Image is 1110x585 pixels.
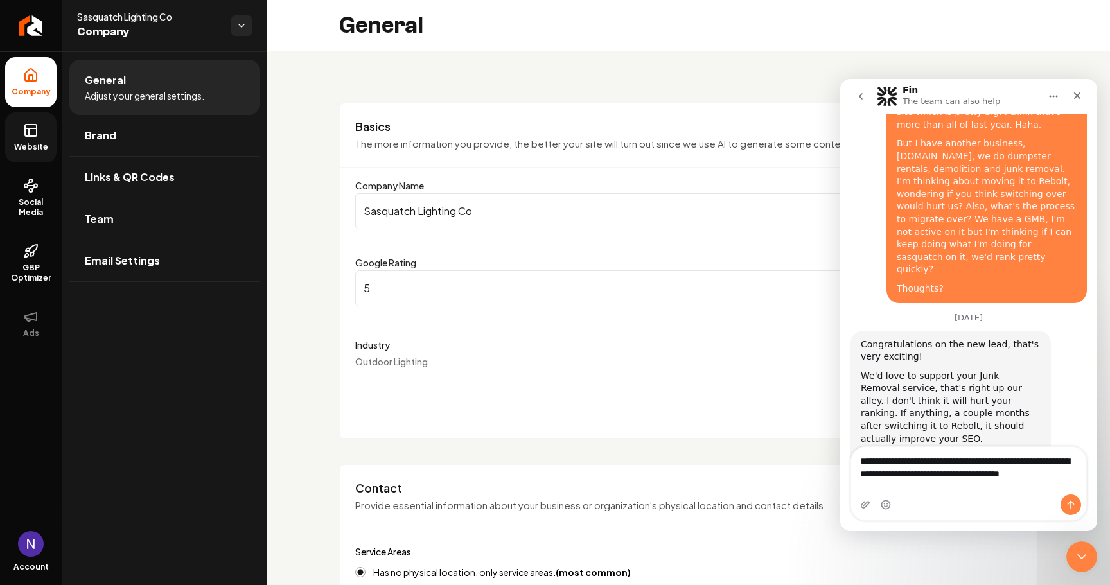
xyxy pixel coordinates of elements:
[220,415,241,436] button: Send a message…
[21,259,200,284] div: Congratulations on the new lead, that's very exciting!
[85,73,126,88] span: General
[840,79,1097,531] iframe: Intercom live chat
[19,15,43,36] img: Rebolt Logo
[1066,541,1097,572] iframe: Intercom live chat
[9,142,53,152] span: Website
[373,568,631,577] label: Has no physical location, only service areas.
[21,291,200,367] div: We'd love to support your Junk Removal service, that's right up our alley. I don't think it will ...
[5,197,57,218] span: Social Media
[85,253,160,268] span: Email Settings
[355,337,1022,353] label: Industry
[77,10,221,23] span: Sasquatch Lighting Co
[18,531,44,557] img: Nick Richards
[5,112,57,162] a: Website
[10,252,211,462] div: Congratulations on the new lead, that's very exciting!We'd love to support your Junk Removal serv...
[69,115,260,156] a: Brand
[20,421,30,431] button: Upload attachment
[40,421,51,431] button: Emoji picker
[18,328,44,338] span: Ads
[6,87,56,97] span: Company
[355,270,1022,306] input: Google Rating
[10,252,247,473] div: David says…
[69,157,260,198] a: Links & QR Codes
[355,480,1022,496] h3: Contact
[355,119,1022,134] h3: Basics
[355,498,1022,513] p: Provide essential information about your business or organization's physical location and contact...
[5,263,57,283] span: GBP Optimizer
[355,257,416,268] label: Google Rating
[85,170,175,185] span: Links & QR Codes
[18,531,44,557] button: Open user button
[355,356,428,367] span: Outdoor Lighting
[355,546,411,557] label: Service Areas
[339,13,423,39] h2: General
[355,137,1022,152] p: The more information you provide, the better your site will turn out since we use AI to generate ...
[13,562,49,572] span: Account
[5,168,57,228] a: Social Media
[355,193,1022,229] input: Company Name
[11,368,246,415] textarea: Message…
[355,180,424,191] label: Company Name
[77,23,221,41] span: Company
[69,198,260,240] a: Team
[5,299,57,349] button: Ads
[69,240,260,281] a: Email Settings
[85,128,116,143] span: Brand
[556,566,631,578] strong: (most common)
[85,89,204,102] span: Adjust your general settings.
[85,211,114,227] span: Team
[5,233,57,293] a: GBP Optimizer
